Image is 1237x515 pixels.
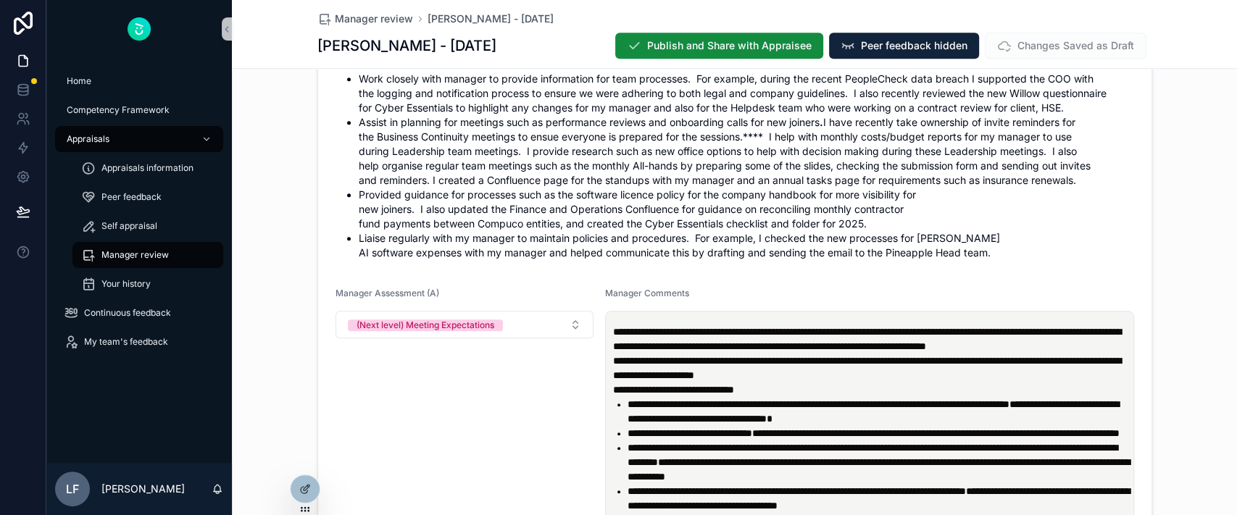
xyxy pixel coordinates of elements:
[101,249,169,261] span: Manager review
[67,75,91,87] span: Home
[359,115,1134,188] li: Assist in planning for meetings such as performance reviews and onboarding calls for new joiners ...
[861,38,967,53] span: Peer feedback hidden
[72,155,223,181] a: Appraisals information
[72,213,223,239] a: Self appraisal
[84,336,168,348] span: My team's feedback
[820,116,823,128] strong: .
[101,191,162,203] span: Peer feedback
[317,35,496,56] h1: [PERSON_NAME] - [DATE]
[335,12,413,26] span: Manager review
[84,307,171,319] span: Continuous feedback
[605,288,689,298] span: Manager Comments
[101,162,193,174] span: Appraisals information
[101,278,151,290] span: Your history
[128,17,151,41] img: App logo
[336,288,439,298] span: Manager Assessment (A)
[829,33,979,59] button: Peer feedback hidden
[101,220,157,232] span: Self appraisal
[55,97,223,123] a: Competency Framework
[72,242,223,268] a: Manager review
[317,12,413,26] a: Manager review
[67,104,170,116] span: Competency Framework
[55,126,223,152] a: Appraisals
[72,271,223,297] a: Your history
[336,311,594,338] button: Select Button
[67,133,109,145] span: Appraisals
[66,480,79,498] span: LF
[428,12,554,26] a: [PERSON_NAME] - [DATE]
[615,33,823,59] button: Publish and Share with Appraisee
[359,188,1134,231] li: Provided guidance for processes such as the software licence policy for the company handbook for ...
[72,184,223,210] a: Peer feedback
[55,300,223,326] a: Continuous feedback
[647,38,812,53] span: Publish and Share with Appraisee
[359,72,1134,115] li: Work closely with manager to provide information for team processes. For example, during the rece...
[55,68,223,94] a: Home
[55,329,223,355] a: My team's feedback
[357,319,494,331] div: (Next level) Meeting Expectations
[101,482,185,496] p: [PERSON_NAME]
[46,58,232,374] div: scrollable content
[359,231,1134,260] li: Liaise regularly with my manager to maintain policies and procedures. For example, I checked the ...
